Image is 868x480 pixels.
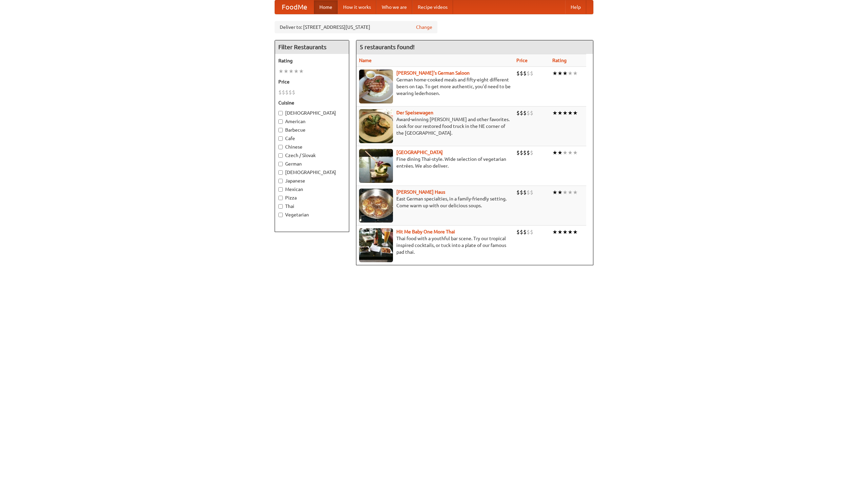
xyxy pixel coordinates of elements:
li: ★ [294,68,299,75]
li: $ [523,70,527,77]
li: ★ [552,70,557,77]
label: Pizza [278,194,346,201]
li: $ [530,70,533,77]
a: Price [516,58,528,63]
li: ★ [563,149,568,156]
a: Home [314,0,338,14]
p: East German specialties, in a family-friendly setting. Come warm up with our delicious soups. [359,195,511,209]
li: ★ [557,228,563,236]
li: ★ [563,189,568,196]
label: German [278,160,346,167]
input: [DEMOGRAPHIC_DATA] [278,170,283,175]
label: Barbecue [278,127,346,133]
label: Czech / Slovak [278,152,346,159]
li: $ [527,149,530,156]
li: ★ [563,70,568,77]
li: ★ [283,68,289,75]
li: $ [289,89,292,96]
li: $ [516,70,520,77]
li: ★ [568,149,573,156]
li: ★ [573,149,578,156]
img: babythai.jpg [359,228,393,262]
input: Cafe [278,136,283,141]
a: [PERSON_NAME]'s German Saloon [396,70,470,76]
li: ★ [552,228,557,236]
h5: Price [278,78,346,85]
li: $ [527,109,530,117]
li: $ [523,228,527,236]
div: Deliver to: [STREET_ADDRESS][US_STATE] [275,21,437,33]
li: $ [520,228,523,236]
a: Recipe videos [412,0,453,14]
li: ★ [552,109,557,117]
p: German home-cooked meals and fifty-eight different beers on tap. To get more authentic, you'd nee... [359,76,511,97]
p: Thai food with a youthful bar scene. Try our tropical inspired cocktails, or tuck into a plate of... [359,235,511,255]
label: [DEMOGRAPHIC_DATA] [278,110,346,116]
li: $ [520,189,523,196]
li: $ [516,189,520,196]
a: Change [416,24,432,31]
li: $ [516,149,520,156]
li: $ [520,109,523,117]
li: ★ [568,109,573,117]
li: ★ [278,68,283,75]
a: Name [359,58,372,63]
input: Thai [278,204,283,209]
label: Chinese [278,143,346,150]
li: ★ [299,68,304,75]
img: satay.jpg [359,149,393,183]
li: $ [523,109,527,117]
input: German [278,162,283,166]
li: ★ [568,189,573,196]
h5: Rating [278,57,346,64]
h4: Filter Restaurants [275,40,349,54]
h5: Cuisine [278,99,346,106]
li: ★ [289,68,294,75]
input: Mexican [278,187,283,192]
a: [PERSON_NAME] Haus [396,189,445,195]
li: $ [527,189,530,196]
img: speisewagen.jpg [359,109,393,143]
li: ★ [563,228,568,236]
a: Der Speisewagen [396,110,433,115]
li: $ [516,228,520,236]
li: ★ [568,228,573,236]
ng-pluralize: 5 restaurants found! [360,44,415,50]
p: Fine dining Thai-style. Wide selection of vegetarian entrées. We also deliver. [359,156,511,169]
label: [DEMOGRAPHIC_DATA] [278,169,346,176]
li: $ [530,149,533,156]
li: ★ [573,109,578,117]
label: Japanese [278,177,346,184]
input: Pizza [278,196,283,200]
input: [DEMOGRAPHIC_DATA] [278,111,283,115]
li: ★ [557,149,563,156]
a: Rating [552,58,567,63]
input: Vegetarian [278,213,283,217]
a: Help [565,0,586,14]
li: ★ [573,189,578,196]
label: Thai [278,203,346,210]
li: $ [516,109,520,117]
li: $ [520,70,523,77]
input: Japanese [278,179,283,183]
li: $ [530,109,533,117]
a: Who we are [376,0,412,14]
li: ★ [552,149,557,156]
input: American [278,119,283,124]
a: [GEOGRAPHIC_DATA] [396,150,443,155]
label: American [278,118,346,125]
li: $ [282,89,285,96]
li: ★ [552,189,557,196]
a: Hit Me Baby One More Thai [396,229,455,234]
li: ★ [557,109,563,117]
li: $ [523,189,527,196]
label: Vegetarian [278,211,346,218]
li: $ [527,70,530,77]
li: ★ [563,109,568,117]
img: esthers.jpg [359,70,393,103]
li: $ [523,149,527,156]
li: $ [530,228,533,236]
